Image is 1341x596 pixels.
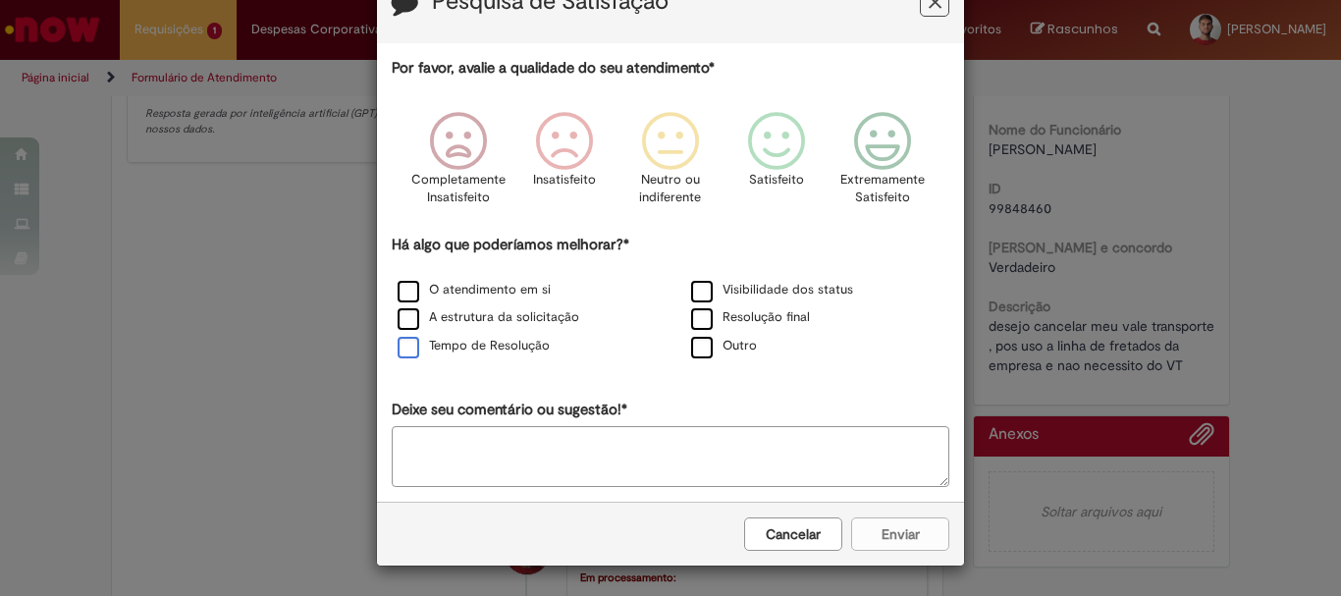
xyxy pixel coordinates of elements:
div: Extremamente Satisfeito [832,97,933,232]
p: Satisfeito [749,171,804,190]
label: Tempo de Resolução [398,337,550,355]
button: Cancelar [744,517,842,551]
div: Satisfeito [726,97,827,232]
label: O atendimento em si [398,281,551,299]
p: Completamente Insatisfeito [411,171,506,207]
label: Visibilidade dos status [691,281,853,299]
label: A estrutura da solicitação [398,308,579,327]
label: Deixe seu comentário ou sugestão!* [392,400,627,420]
div: Completamente Insatisfeito [407,97,508,232]
p: Insatisfeito [533,171,596,190]
p: Extremamente Satisfeito [840,171,925,207]
label: Por favor, avalie a qualidade do seu atendimento* [392,58,715,79]
label: Resolução final [691,308,810,327]
div: Insatisfeito [514,97,615,232]
p: Neutro ou indiferente [635,171,706,207]
label: Outro [691,337,757,355]
div: Neutro ou indiferente [620,97,721,232]
div: Há algo que poderíamos melhorar?* [392,235,949,361]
